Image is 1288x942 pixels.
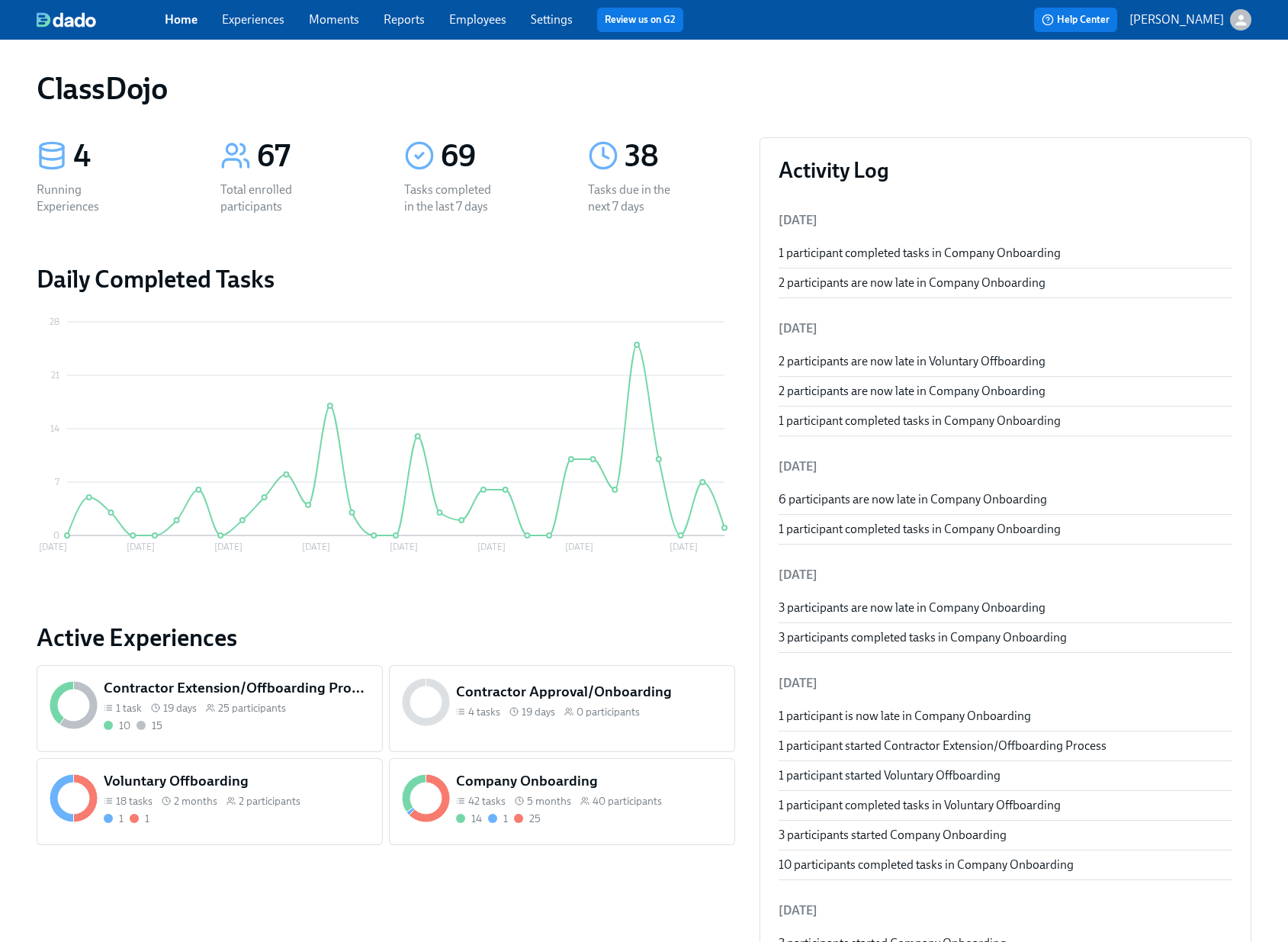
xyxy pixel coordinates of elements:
li: [DATE] [779,892,1232,929]
a: Settings [531,12,573,27]
div: 38 [625,137,735,175]
div: 3 participants started Company Onboarding [779,827,1232,844]
div: On time with open tasks [104,812,124,826]
span: 18 tasks [116,794,153,809]
div: 1 participant started Contractor Extension/Offboarding Process [779,738,1232,754]
a: Contractor Approval/Onboarding4 tasks 19 days0 participants [389,665,735,752]
div: 1 participant completed tasks in Voluntary Offboarding [779,797,1232,814]
div: Completed all due tasks [104,719,130,733]
span: 40 participants [593,794,662,809]
h5: Company Onboarding [456,771,722,791]
div: 69 [441,137,551,175]
tspan: [DATE] [670,542,698,552]
div: 14 [471,812,482,826]
tspan: 7 [55,477,59,487]
span: 2 participants [239,794,300,809]
div: Running Experiences [37,182,134,215]
tspan: [DATE] [390,542,418,552]
div: 15 [152,719,162,733]
div: With overdue tasks [130,812,149,826]
span: 4 tasks [468,705,500,719]
li: [DATE] [779,665,1232,702]
a: dado [37,12,165,27]
h5: Contractor Approval/Onboarding [456,682,722,702]
button: Help Center [1034,8,1117,32]
tspan: [DATE] [39,542,67,552]
button: Review us on G2 [597,8,683,32]
tspan: 28 [50,317,59,327]
span: [DATE] [779,213,817,227]
tspan: [DATE] [214,542,243,552]
span: 19 days [163,701,197,715]
h3: Activity Log [779,156,1232,184]
div: 2 participants are now late in Voluntary Offboarding [779,353,1232,370]
a: Home [165,12,198,27]
span: 5 months [527,794,571,809]
tspan: 0 [53,530,59,541]
div: 3 participants are now late in Company Onboarding [779,600,1232,616]
h5: Contractor Extension/Offboarding Process [104,678,370,698]
span: 25 participants [218,701,286,715]
div: 1 [145,812,149,826]
div: 1 participant is now late in Company Onboarding [779,708,1232,725]
div: With overdue tasks [514,812,541,826]
p: [PERSON_NAME] [1129,11,1224,28]
div: 1 participant started Voluntary Offboarding [779,767,1232,784]
div: 3 participants completed tasks in Company Onboarding [779,629,1232,646]
div: Not started [137,719,162,733]
span: 2 months [174,794,217,809]
li: [DATE] [779,310,1232,347]
h2: Daily Completed Tasks [37,264,735,294]
span: 19 days [522,705,555,719]
a: Active Experiences [37,622,735,653]
div: 2 participants are now late in Company Onboarding [779,275,1232,291]
div: 1 [503,812,508,826]
a: Review us on G2 [605,12,676,27]
div: 25 [529,812,541,826]
tspan: [DATE] [477,542,506,552]
span: 42 tasks [468,794,506,809]
div: 10 [119,719,130,733]
li: [DATE] [779,557,1232,593]
button: [PERSON_NAME] [1129,9,1251,31]
span: Help Center [1042,12,1110,27]
div: On time with open tasks [488,812,508,826]
div: 4 [73,137,184,175]
div: 1 [119,812,124,826]
span: 1 task [116,701,142,715]
span: 0 participants [577,705,640,719]
tspan: [DATE] [565,542,593,552]
h5: Voluntary Offboarding [104,771,370,791]
a: Reports [384,12,425,27]
a: Company Onboarding42 tasks 5 months40 participants14125 [389,758,735,845]
a: Contractor Extension/Offboarding Process1 task 19 days25 participants1015 [37,665,383,752]
tspan: 21 [51,370,59,381]
div: 2 participants are now late in Company Onboarding [779,383,1232,400]
a: Voluntary Offboarding18 tasks 2 months2 participants11 [37,758,383,845]
img: dado [37,12,96,27]
div: 67 [257,137,368,175]
tspan: [DATE] [127,542,155,552]
div: Tasks completed in the last 7 days [404,182,502,215]
div: 10 participants completed tasks in Company Onboarding [779,857,1232,873]
a: Experiences [222,12,284,27]
div: Total enrolled participants [220,182,318,215]
li: [DATE] [779,448,1232,485]
div: 1 participant completed tasks in Company Onboarding [779,521,1232,538]
tspan: 14 [50,423,59,434]
h1: ClassDojo [37,70,167,107]
div: 6 participants are now late in Company Onboarding [779,491,1232,508]
div: Tasks due in the next 7 days [588,182,686,215]
div: 1 participant completed tasks in Company Onboarding [779,245,1232,262]
div: Completed all due tasks [456,812,482,826]
tspan: [DATE] [302,542,330,552]
a: Moments [309,12,359,27]
div: 1 participant completed tasks in Company Onboarding [779,413,1232,429]
a: Employees [449,12,506,27]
